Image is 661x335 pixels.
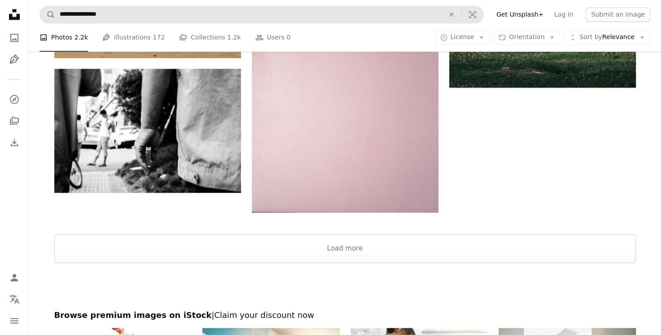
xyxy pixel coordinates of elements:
a: Log in / Sign up [5,269,23,287]
button: Orientation [493,31,560,45]
span: 1.2k [227,33,241,43]
a: Users 0 [255,23,291,52]
span: Sort by [579,34,602,41]
span: 0 [286,33,290,43]
button: Menu [5,312,23,330]
a: a field of grass [449,45,636,53]
a: Illustrations [5,50,23,68]
span: License [451,34,474,41]
span: Orientation [509,34,544,41]
a: Home — Unsplash [5,5,23,25]
span: 172 [153,33,165,43]
a: Download History [5,133,23,151]
a: Illustrations 172 [102,23,165,52]
a: Photos [5,29,23,47]
a: Get Unsplash+ [491,7,549,22]
button: Language [5,290,23,308]
button: Search Unsplash [40,6,55,23]
a: Collections 1.2k [179,23,241,52]
button: Load more [54,234,636,263]
a: a pink wall with a vase of flowers in it [252,115,438,123]
h2: Browse premium images on iStock [54,310,636,321]
img: grayscale photo of person holding cigarette stick [54,69,241,192]
img: a pink wall with a vase of flowers in it [252,26,438,212]
a: Log in [549,7,578,22]
a: Explore [5,90,23,108]
button: License [435,31,490,45]
button: Clear [442,6,461,23]
a: Collections [5,112,23,130]
button: Sort byRelevance [564,31,650,45]
button: Submit an image [586,7,650,22]
a: grayscale photo of person holding cigarette stick [54,127,241,135]
button: Visual search [462,6,483,23]
span: Relevance [579,33,635,42]
span: | Claim your discount now [211,310,314,320]
form: Find visuals sitewide [39,5,484,23]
